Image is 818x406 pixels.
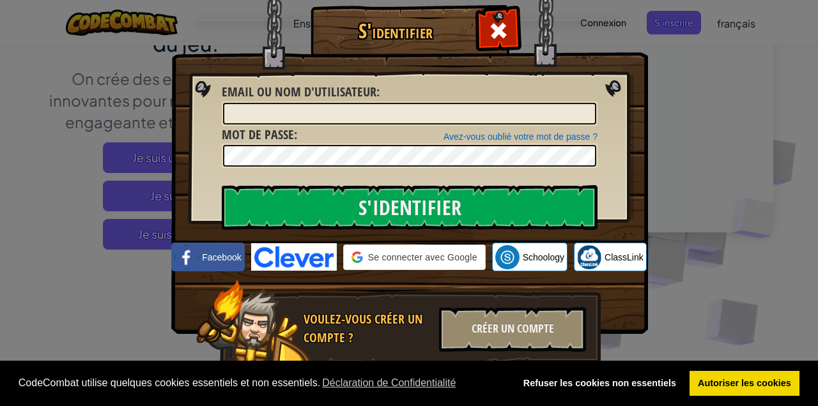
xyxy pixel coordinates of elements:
a: learn more about cookies [320,373,458,393]
label: : [222,126,297,144]
span: Se connecter avec Google [368,251,477,264]
span: Email ou nom d'utilisateur [222,83,376,100]
img: schoology.png [495,245,520,269]
span: ClassLink [605,251,644,264]
div: Se connecter avec Google [343,244,486,270]
span: Schoology [523,251,564,264]
a: Avez-vous oublié votre mot de passe ? [444,132,598,142]
h1: S'identifier [314,20,477,42]
img: classlink-logo-small.png [577,245,601,269]
span: CodeCombat utilise quelques cookies essentiels et non essentiels. [19,373,504,393]
span: Mot de passe [222,126,294,143]
div: Créer un compte [439,307,586,352]
label: : [222,83,380,101]
a: allow cookies [690,371,800,396]
a: deny cookies [514,371,684,396]
span: Facebook [202,251,241,264]
img: facebook_small.png [174,245,199,269]
div: Voulez-vous créer un compte ? [304,310,431,347]
img: clever-logo-blue.png [251,243,337,271]
input: S'identifier [222,185,598,230]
